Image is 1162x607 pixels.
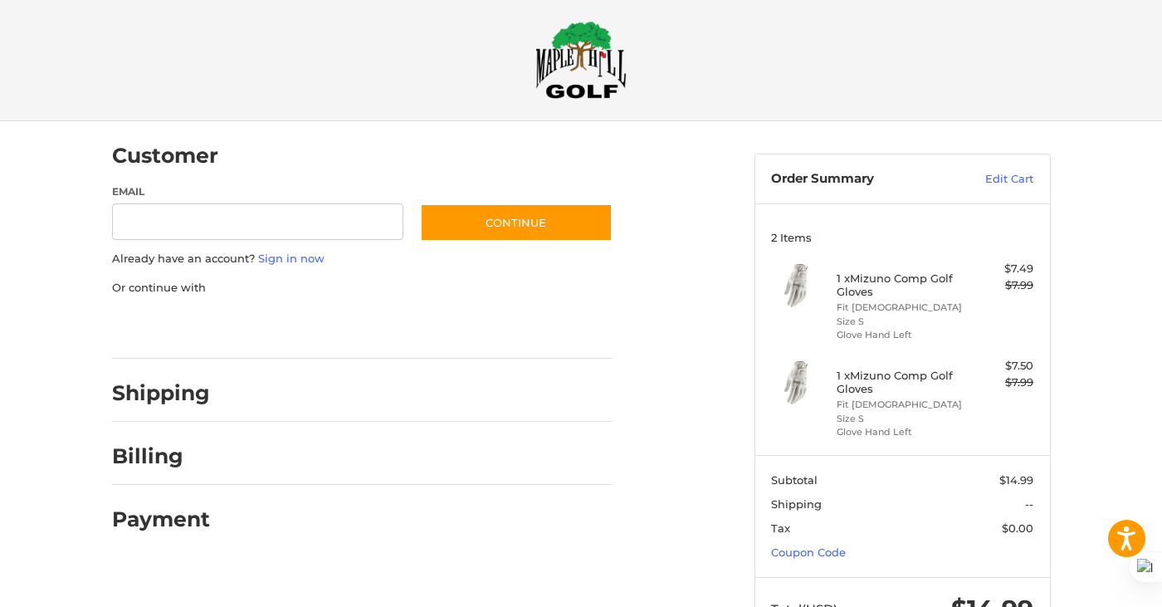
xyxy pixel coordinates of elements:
[112,280,613,296] p: Or continue with
[771,497,822,511] span: Shipping
[112,380,210,406] h2: Shipping
[112,143,218,169] h2: Customer
[535,21,627,99] img: Maple Hill Golf
[771,473,818,487] span: Subtotal
[388,312,512,342] iframe: PayPal-venmo
[837,412,964,426] li: Size S
[258,252,325,265] a: Sign in now
[837,315,964,329] li: Size S
[112,184,404,199] label: Email
[837,328,964,342] li: Glove Hand Left
[1002,521,1033,535] span: $0.00
[106,312,231,342] iframe: PayPal-paypal
[837,369,964,396] h4: 1 x Mizuno Comp Golf Gloves
[247,312,372,342] iframe: PayPal-paylater
[950,171,1033,188] a: Edit Cart
[112,443,209,469] h2: Billing
[771,521,790,535] span: Tax
[1025,562,1162,607] iframe: Google Customer Reviews
[837,301,964,315] li: Fit [DEMOGRAPHIC_DATA]
[771,546,846,559] a: Coupon Code
[837,272,964,299] h4: 1 x Mizuno Comp Golf Gloves
[112,507,210,532] h2: Payment
[112,251,613,267] p: Already have an account?
[837,425,964,439] li: Glove Hand Left
[999,473,1033,487] span: $14.99
[968,358,1033,374] div: $7.50
[968,374,1033,391] div: $7.99
[420,203,613,242] button: Continue
[771,171,950,188] h3: Order Summary
[771,231,1033,244] h3: 2 Items
[968,261,1033,277] div: $7.49
[837,398,964,412] li: Fit [DEMOGRAPHIC_DATA]
[968,277,1033,294] div: $7.99
[1025,497,1033,511] span: --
